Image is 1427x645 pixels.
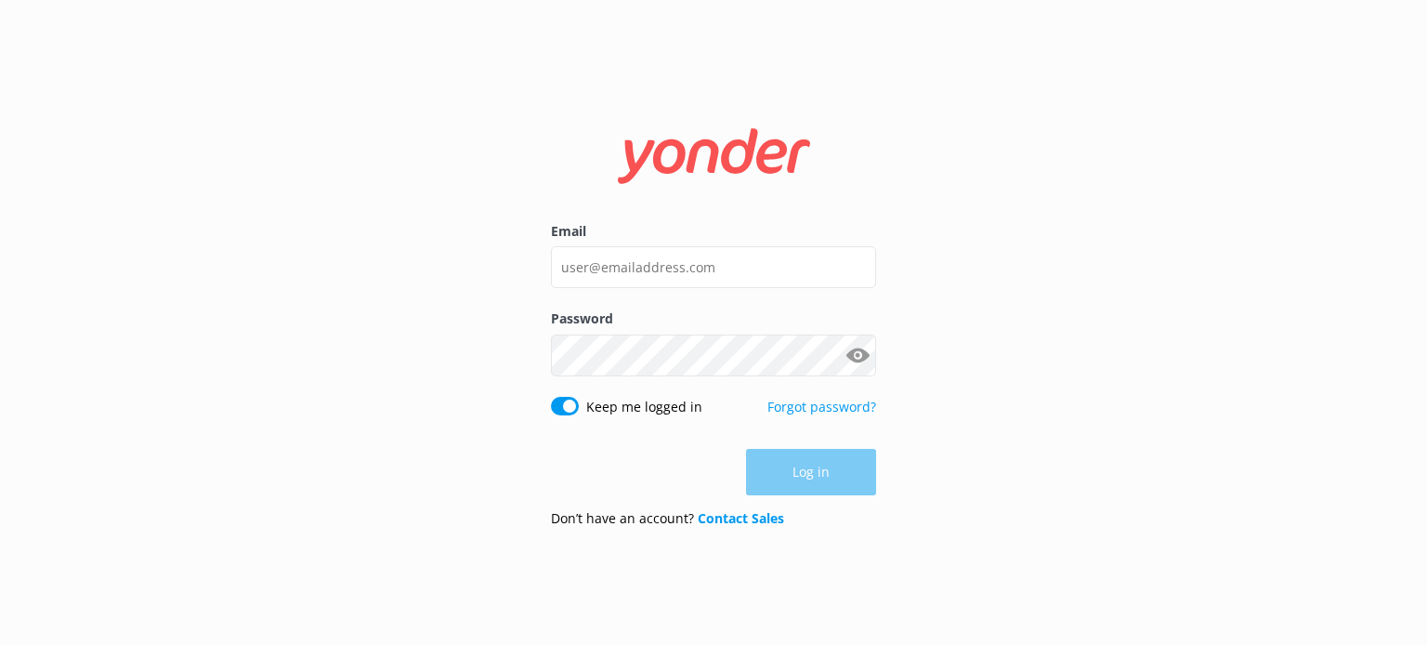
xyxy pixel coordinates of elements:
[839,336,876,374] button: Show password
[551,246,876,288] input: user@emailaddress.com
[551,508,784,529] p: Don’t have an account?
[551,221,876,242] label: Email
[586,397,702,417] label: Keep me logged in
[767,398,876,415] a: Forgot password?
[698,509,784,527] a: Contact Sales
[551,309,876,329] label: Password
